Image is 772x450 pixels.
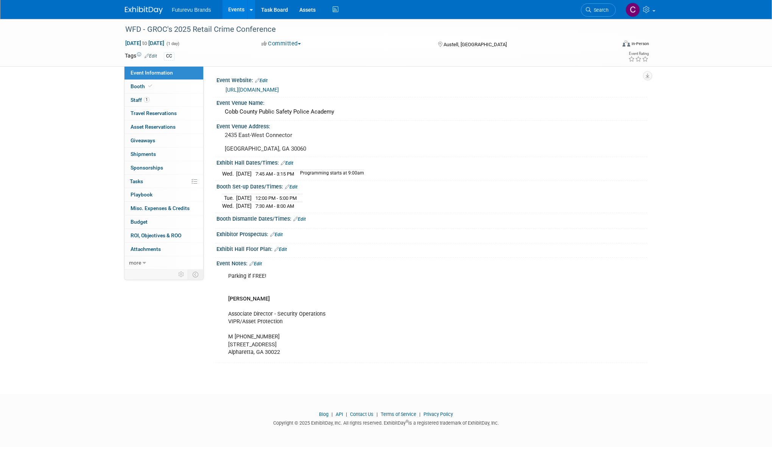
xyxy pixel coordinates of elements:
div: Booth Set-up Dates/Times: [216,181,647,191]
a: Sponsorships [125,161,203,174]
a: API [336,411,343,417]
div: Event Rating [628,52,649,56]
img: Format-Inperson.png [623,40,630,47]
a: Contact Us [350,411,374,417]
td: [DATE] [236,202,252,210]
span: 1 [144,97,149,103]
td: Tags [125,52,157,61]
a: Shipments [125,148,203,161]
td: Wed. [222,170,236,178]
a: Edit [274,247,287,252]
i: Booth reservation complete [148,84,152,88]
span: 12:00 PM - 5:00 PM [255,195,297,201]
div: Exhibit Hall Dates/Times: [216,157,647,167]
a: Edit [285,184,297,190]
td: Tue. [222,194,236,202]
a: Staff1 [125,93,203,107]
button: Committed [259,40,304,48]
td: Toggle Event Tabs [188,269,204,279]
a: Misc. Expenses & Credits [125,202,203,215]
a: Edit [255,78,268,83]
img: CHERYL CLOWES [626,3,640,17]
div: Exhibitor Prospectus: [216,229,647,238]
b: [PERSON_NAME] [228,296,270,302]
div: CC [164,52,174,60]
sup: ® [406,419,408,424]
span: Austell, [GEOGRAPHIC_DATA] [444,42,507,47]
img: ExhibitDay [125,6,163,14]
a: Giveaways [125,134,203,147]
span: ROI, Objectives & ROO [131,232,181,238]
div: Event Venue Name: [216,97,647,107]
td: Personalize Event Tab Strip [175,269,188,279]
span: Futurevu Brands [172,7,211,13]
span: | [344,411,349,417]
span: | [417,411,422,417]
div: Event Website: [216,75,647,84]
span: Travel Reservations [131,110,177,116]
span: Event Information [131,70,173,76]
a: Event Information [125,66,203,79]
a: Edit [249,261,262,266]
div: Cobb County Public Safety Police Academy [222,106,641,118]
div: In-Person [631,41,649,47]
span: Budget [131,219,148,225]
pre: 2435 East-West Connector [GEOGRAPHIC_DATA], GA 30060 [225,132,388,152]
div: Parking if FREE! Associate Director - Security Operations VIPR/Asset Protection M [PHONE_NUMBER] ... [223,269,564,360]
span: Sponsorships [131,165,163,171]
span: 7:30 AM - 8:00 AM [255,203,294,209]
a: Blog [319,411,328,417]
span: 7:45 AM - 3:15 PM [255,171,294,177]
span: Booth [131,83,154,89]
div: Event Notes: [216,258,647,268]
span: Playbook [131,192,153,198]
span: more [129,260,141,266]
a: Asset Reservations [125,120,203,134]
a: more [125,256,203,269]
a: Privacy Policy [423,411,453,417]
span: | [330,411,335,417]
span: to [141,40,148,46]
td: [DATE] [236,170,252,178]
span: Misc. Expenses & Credits [131,205,190,211]
div: Event Venue Address: [216,121,647,130]
span: Staff [131,97,149,103]
a: Playbook [125,188,203,201]
a: Tasks [125,175,203,188]
span: Giveaways [131,137,155,143]
td: [DATE] [236,194,252,202]
td: Wed. [222,202,236,210]
div: Booth Dismantle Dates/Times: [216,213,647,223]
div: Event Format [571,39,649,51]
a: ROI, Objectives & ROO [125,229,203,242]
a: Terms of Service [381,411,416,417]
span: Tasks [130,178,143,184]
span: Search [591,7,609,13]
a: Edit [145,53,157,59]
span: (1 day) [166,41,179,46]
span: Attachments [131,246,161,252]
a: Booth [125,80,203,93]
a: [URL][DOMAIN_NAME] [226,87,279,93]
a: Attachments [125,243,203,256]
a: Search [581,3,616,17]
a: Budget [125,215,203,229]
div: WFD - GROC's 2025 Retail Crime Conference [123,23,604,36]
span: Shipments [131,151,156,157]
a: Travel Reservations [125,107,203,120]
a: Edit [293,216,306,222]
span: [DATE] [DATE] [125,40,165,47]
a: Edit [270,232,283,237]
a: Edit [281,160,293,166]
span: Asset Reservations [131,124,176,130]
div: Exhibit Hall Floor Plan: [216,243,647,253]
td: Programming starts at 9:00am [296,170,364,178]
span: | [375,411,380,417]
